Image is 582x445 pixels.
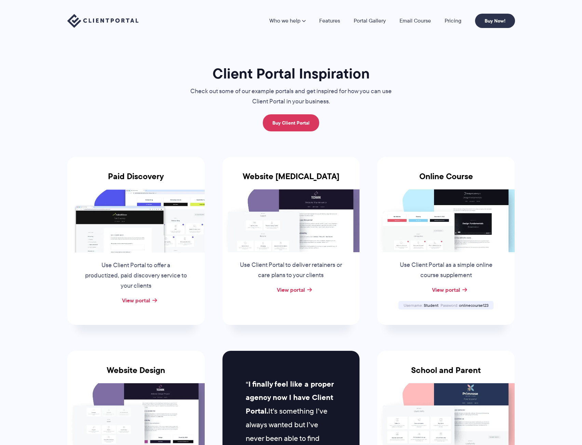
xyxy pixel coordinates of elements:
a: Portal Gallery [354,18,386,24]
h3: Online Course [377,172,515,189]
span: Password [441,302,458,308]
span: onlinecourse123 [459,302,488,308]
a: Pricing [445,18,461,24]
p: Use Client Portal to offer a productized, paid discovery service to your clients [84,260,188,291]
h1: Client Portal Inspiration [177,64,406,83]
a: Buy Client Portal [263,114,319,131]
a: Features [319,18,340,24]
span: Student [424,302,438,308]
a: Buy Now! [475,14,515,28]
a: Email Course [400,18,431,24]
h3: Website Design [67,365,205,383]
strong: I finally feel like a proper agency now I have Client Portal. [246,378,334,417]
a: View portal [432,286,460,294]
a: View portal [277,286,305,294]
h3: School and Parent [377,365,515,383]
p: Use Client Portal as a simple online course supplement [394,260,498,281]
a: View portal [122,296,150,304]
a: Who we help [269,18,306,24]
h3: Paid Discovery [67,172,205,189]
p: Use Client Portal to deliver retainers or care plans to your clients [239,260,343,281]
span: Username [404,302,423,308]
h3: Website [MEDICAL_DATA] [222,172,360,189]
p: Check out some of our example portals and get inspired for how you can use Client Portal in your ... [177,86,406,107]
